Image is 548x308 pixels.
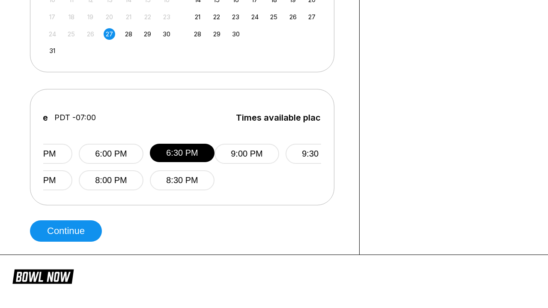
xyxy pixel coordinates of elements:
div: Choose Wednesday, August 27th, 2025 [104,28,115,40]
div: Not available Tuesday, August 26th, 2025 [85,28,96,40]
div: Not available Wednesday, August 20th, 2025 [104,11,115,23]
button: 6:30 PM [150,144,214,162]
div: Not available Sunday, August 24th, 2025 [47,28,58,40]
div: Not available Friday, August 22nd, 2025 [142,11,153,23]
div: Not available Tuesday, August 19th, 2025 [85,11,96,23]
button: Continue [30,220,102,242]
div: Choose Monday, September 29th, 2025 [211,28,223,40]
div: Not available Sunday, August 17th, 2025 [47,11,58,23]
div: Not available Monday, August 18th, 2025 [66,11,77,23]
div: Choose Friday, August 29th, 2025 [142,28,153,40]
button: 9:30 PM [286,144,350,164]
div: Choose Thursday, September 25th, 2025 [268,11,280,23]
div: Choose Tuesday, September 23rd, 2025 [230,11,241,23]
button: 8:00 PM [79,170,143,190]
button: 8:30 PM [150,170,214,190]
div: Choose Wednesday, September 24th, 2025 [249,11,261,23]
div: Choose Thursday, August 28th, 2025 [123,28,134,40]
div: Not available Thursday, August 21st, 2025 [123,11,134,23]
button: 9:00 PM [214,144,279,164]
div: Choose Tuesday, September 30th, 2025 [230,28,241,40]
button: 6:00 PM [79,144,143,164]
div: Choose Sunday, September 28th, 2025 [192,28,203,40]
span: PDT -07:00 [54,113,96,122]
div: Not available Saturday, August 23rd, 2025 [161,11,173,23]
div: Not available Monday, August 25th, 2025 [66,28,77,40]
div: Choose Saturday, September 27th, 2025 [306,11,318,23]
div: Choose Sunday, September 21st, 2025 [192,11,203,23]
span: Times available place [236,113,326,122]
div: Choose Friday, September 26th, 2025 [287,11,299,23]
div: Choose Monday, September 22nd, 2025 [211,11,223,23]
div: Choose Saturday, August 30th, 2025 [161,28,173,40]
div: Choose Sunday, August 31st, 2025 [47,45,58,56]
